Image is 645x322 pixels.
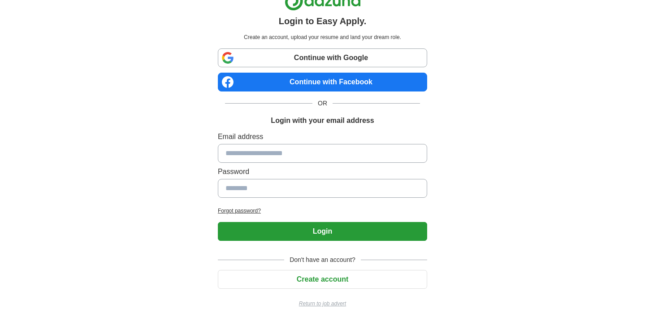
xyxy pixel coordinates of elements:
a: Continue with Google [218,48,427,67]
span: OR [312,99,333,108]
button: Create account [218,270,427,289]
h1: Login to Easy Apply. [279,14,367,28]
a: Continue with Facebook [218,73,427,91]
h1: Login with your email address [271,115,374,126]
span: Don't have an account? [284,255,361,265]
a: Forgot password? [218,207,427,215]
label: Email address [218,131,427,142]
p: Create an account, upload your resume and land your dream role. [220,33,425,41]
label: Password [218,166,427,177]
a: Return to job advert [218,300,427,308]
a: Create account [218,275,427,283]
button: Login [218,222,427,241]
